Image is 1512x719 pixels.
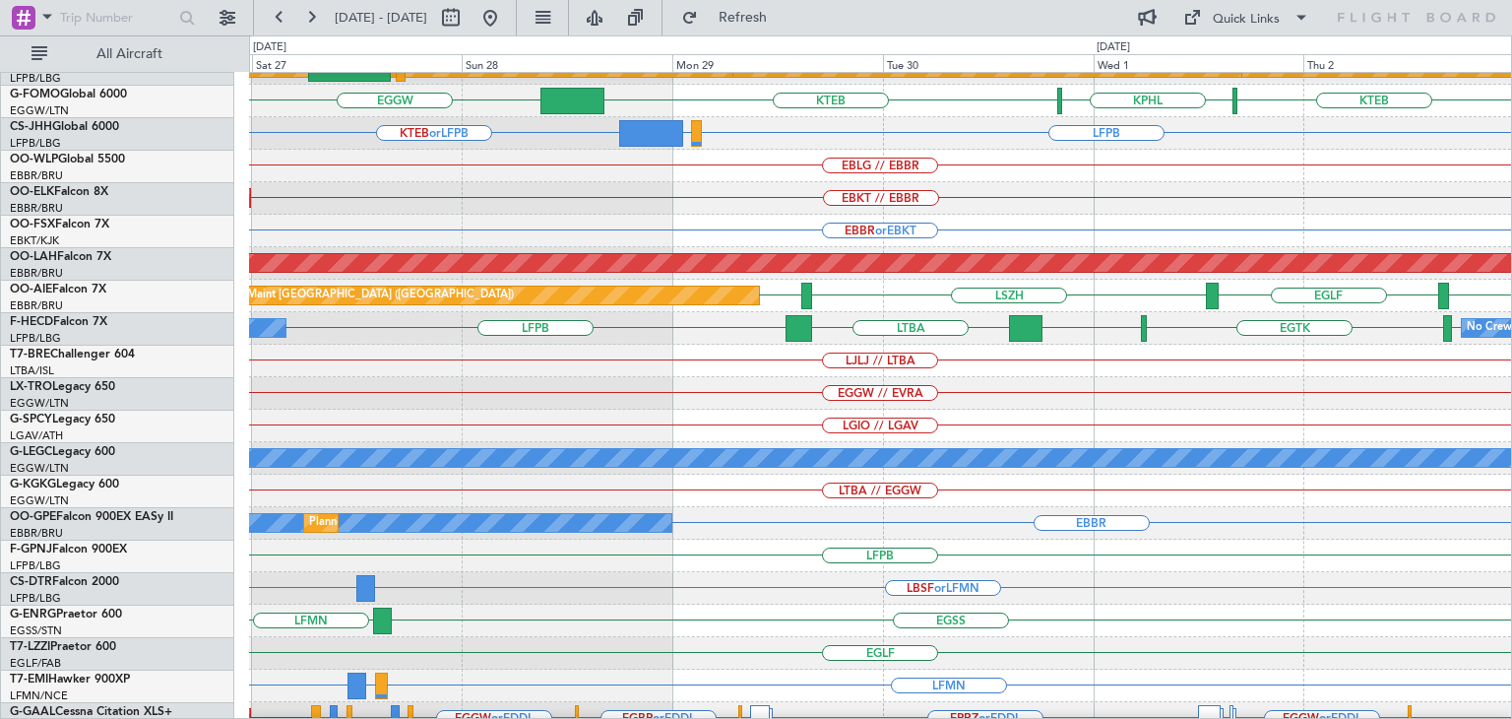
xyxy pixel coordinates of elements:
span: CS-DTR [10,576,52,588]
div: Quick Links [1213,10,1280,30]
span: F-GPNJ [10,544,52,556]
span: OO-LAH [10,251,57,263]
button: Quick Links [1173,2,1319,33]
div: Planned Maint [GEOGRAPHIC_DATA] ([GEOGRAPHIC_DATA] National) [309,508,665,538]
div: [DATE] [253,39,286,56]
a: G-FOMOGlobal 6000 [10,89,127,100]
a: EBBR/BRU [10,526,63,541]
a: G-LEGCLegacy 600 [10,446,115,458]
input: Trip Number [60,3,173,33]
a: CS-DTRFalcon 2000 [10,576,119,588]
a: G-ENRGPraetor 600 [10,609,122,621]
a: EGGW/LTN [10,461,69,476]
a: OO-FSXFalcon 7X [10,219,109,230]
a: LFPB/LBG [10,136,61,151]
a: G-KGKGLegacy 600 [10,479,119,490]
span: LX-TRO [10,381,52,393]
a: LFPB/LBG [10,71,61,86]
a: EBBR/BRU [10,201,63,216]
a: T7-BREChallenger 604 [10,349,135,360]
div: [DATE] [1097,39,1130,56]
div: Sun 28 [462,54,672,72]
a: EBBR/BRU [10,298,63,313]
span: OO-FSX [10,219,55,230]
div: Mon 29 [672,54,883,72]
a: F-GPNJFalcon 900EX [10,544,127,556]
button: All Aircraft [22,38,214,70]
span: T7-EMI [10,674,48,686]
a: OO-GPEFalcon 900EX EASy II [10,511,173,523]
a: LTBA/ISL [10,363,54,378]
span: OO-AIE [10,284,52,295]
a: LX-TROLegacy 650 [10,381,115,393]
span: G-SPCY [10,414,52,425]
a: EGGW/LTN [10,103,69,118]
span: G-FOMO [10,89,60,100]
a: G-SPCYLegacy 650 [10,414,115,425]
div: Planned Maint [GEOGRAPHIC_DATA] ([GEOGRAPHIC_DATA]) [204,281,514,310]
a: OO-AIEFalcon 7X [10,284,106,295]
div: Tue 30 [883,54,1094,72]
a: T7-LZZIPraetor 600 [10,641,116,653]
a: EGLF/FAB [10,656,61,671]
a: F-HECDFalcon 7X [10,316,107,328]
a: T7-EMIHawker 900XP [10,674,130,686]
a: CS-JHHGlobal 6000 [10,121,119,133]
button: Refresh [672,2,790,33]
a: LFMN/NCE [10,688,68,703]
a: LFPB/LBG [10,591,61,606]
span: Refresh [702,11,785,25]
span: OO-ELK [10,186,54,198]
span: G-GAAL [10,706,55,718]
a: EGGW/LTN [10,493,69,508]
div: Wed 1 [1094,54,1304,72]
span: G-LEGC [10,446,52,458]
a: EBBR/BRU [10,168,63,183]
a: EBBR/BRU [10,266,63,281]
span: T7-LZZI [10,641,50,653]
span: OO-WLP [10,154,58,165]
span: T7-BRE [10,349,50,360]
span: OO-GPE [10,511,56,523]
span: G-KGKG [10,479,56,490]
span: CS-JHH [10,121,52,133]
a: EGGW/LTN [10,396,69,411]
a: LGAV/ATH [10,428,63,443]
span: All Aircraft [51,47,208,61]
a: OO-WLPGlobal 5500 [10,154,125,165]
a: EBKT/KJK [10,233,59,248]
a: EGSS/STN [10,623,62,638]
span: F-HECD [10,316,53,328]
a: LFPB/LBG [10,558,61,573]
span: G-ENRG [10,609,56,621]
div: Sat 27 [252,54,463,72]
a: G-GAALCessna Citation XLS+ [10,706,172,718]
a: OO-ELKFalcon 8X [10,186,108,198]
a: OO-LAHFalcon 7X [10,251,111,263]
span: [DATE] - [DATE] [335,9,427,27]
a: LFPB/LBG [10,331,61,346]
div: No Crew [1467,313,1512,343]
